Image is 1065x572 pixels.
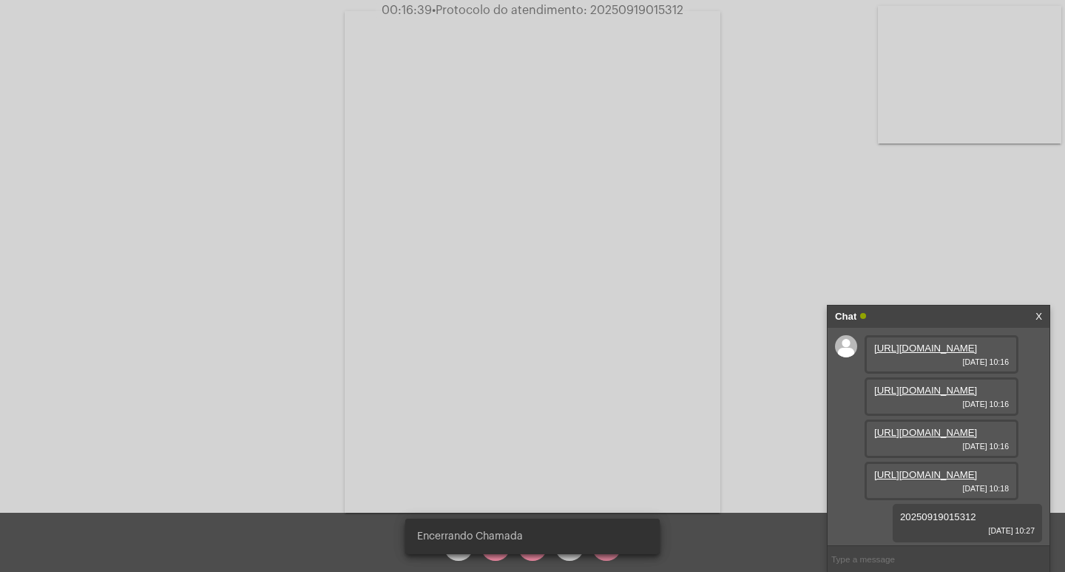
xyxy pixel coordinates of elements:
[432,4,683,16] span: Protocolo do atendimento: 20250919015312
[874,400,1009,408] span: [DATE] 10:16
[874,427,977,438] a: [URL][DOMAIN_NAME]
[835,306,856,328] strong: Chat
[900,511,976,522] span: 20250919015312
[874,442,1009,451] span: [DATE] 10:16
[432,4,436,16] span: •
[1035,306,1042,328] a: X
[874,385,977,396] a: [URL][DOMAIN_NAME]
[382,4,432,16] span: 00:16:39
[860,313,866,319] span: Online
[874,469,977,480] a: [URL][DOMAIN_NAME]
[900,526,1035,535] span: [DATE] 10:27
[828,546,1049,572] input: Type a message
[874,357,1009,366] span: [DATE] 10:16
[874,343,977,354] a: [URL][DOMAIN_NAME]
[874,484,1009,493] span: [DATE] 10:18
[417,529,523,544] span: Encerrando Chamada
